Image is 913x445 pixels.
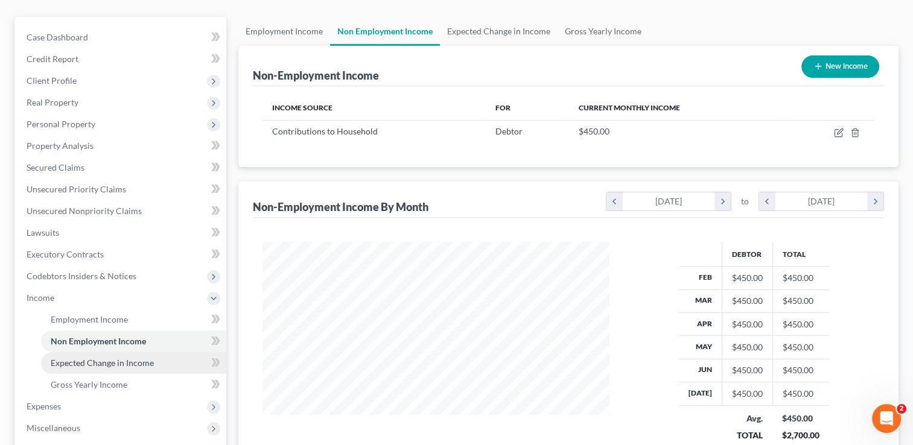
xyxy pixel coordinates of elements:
a: Non Employment Income [330,17,440,46]
span: Income Source [272,103,332,112]
a: Expected Change in Income [440,17,558,46]
a: Property Analysis [17,135,226,157]
div: [DATE] [775,192,868,210]
span: Personal Property [27,119,95,129]
i: chevron_left [606,192,623,210]
span: Miscellaneous [27,423,80,433]
span: Employment Income [51,314,128,324]
div: $450.00 [782,412,819,424]
span: Credit Report [27,54,78,64]
span: Gross Yearly Income [51,379,127,390]
span: Secured Claims [27,162,84,172]
span: For [495,103,511,112]
span: Debtor [495,126,523,136]
span: Real Property [27,97,78,107]
td: $450.00 [772,289,829,312]
a: Case Dashboard [17,27,226,48]
span: to [741,195,749,207]
a: Unsecured Nonpriority Claims [17,200,226,222]
span: Unsecured Nonpriority Claims [27,206,142,216]
th: Feb [679,267,722,289]
a: Credit Report [17,48,226,70]
div: $2,700.00 [782,429,819,441]
div: $450.00 [732,295,763,307]
th: Debtor [722,242,772,266]
span: $450.00 [579,126,609,136]
td: $450.00 [772,359,829,382]
span: Codebtors Insiders & Notices [27,271,136,281]
th: Total [772,242,829,266]
a: Expected Change in Income [41,352,226,374]
span: Client Profile [27,75,77,86]
div: Avg. [731,412,763,424]
a: Gross Yearly Income [41,374,226,396]
span: Non Employment Income [51,336,146,346]
div: $450.00 [732,272,763,284]
th: May [679,336,722,359]
span: Expenses [27,401,61,411]
i: chevron_left [759,192,775,210]
div: $450.00 [732,341,763,353]
div: $450.00 [732,388,763,400]
a: Lawsuits [17,222,226,244]
a: Secured Claims [17,157,226,178]
div: $450.00 [732,364,763,376]
i: chevron_right [714,192,731,210]
span: Unsecured Priority Claims [27,184,126,194]
span: Executory Contracts [27,249,104,259]
span: Current Monthly Income [579,103,680,112]
iframe: Intercom live chat [872,404,901,433]
button: New Income [801,55,879,78]
th: Jun [679,359,722,382]
div: [DATE] [623,192,715,210]
span: Income [27,292,54,303]
span: Contributions to Household [272,126,378,136]
a: Gross Yearly Income [558,17,649,46]
td: $450.00 [772,312,829,335]
td: $450.00 [772,336,829,359]
span: Lawsuits [27,227,59,238]
span: Case Dashboard [27,32,88,42]
a: Employment Income [238,17,330,46]
a: Employment Income [41,309,226,330]
a: Unsecured Priority Claims [17,178,226,200]
span: 2 [897,404,906,414]
div: TOTAL [731,429,763,441]
td: $450.00 [772,382,829,405]
a: Executory Contracts [17,244,226,265]
div: Non-Employment Income [253,68,379,83]
td: $450.00 [772,267,829,289]
th: [DATE] [679,382,722,405]
span: Expected Change in Income [51,358,154,368]
div: $450.00 [732,318,763,330]
i: chevron_right [867,192,883,210]
a: Non Employment Income [41,330,226,352]
th: Mar [679,289,722,312]
th: Apr [679,312,722,335]
span: Property Analysis [27,140,94,151]
div: Non-Employment Income By Month [253,200,428,214]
